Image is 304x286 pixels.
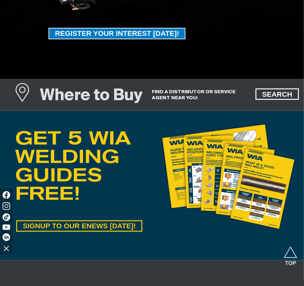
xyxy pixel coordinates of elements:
[3,191,10,199] img: Facebook
[1,243,12,254] img: hide socials
[256,88,298,100] span: SEARCH
[14,85,40,108] a: Where to Buy
[49,28,185,39] a: REGISTER YOUR INTEREST TODAY!
[3,202,10,210] img: Instagram
[3,213,10,221] img: TikTok
[16,220,142,232] a: SIGNUP TO OUR ENEWS TODAY!
[255,88,299,100] a: SEARCH
[152,89,252,101] h5: FIND A DISTRIBUTOR OR SERVICE AGENT NEAR YOU:
[49,28,185,39] span: REGISTER YOUR INTEREST [DATE]!
[157,120,299,234] img: 5 WIA Welding Guides
[17,220,141,232] span: SIGNUP TO OUR ENEWS [DATE]!
[283,246,298,261] button: Scroll to top
[40,86,143,106] h1: Where to Buy
[15,130,132,201] img: Get 5 WIA Welding Guides Free!
[3,224,10,230] img: YouTube
[3,233,10,241] img: LinkedIn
